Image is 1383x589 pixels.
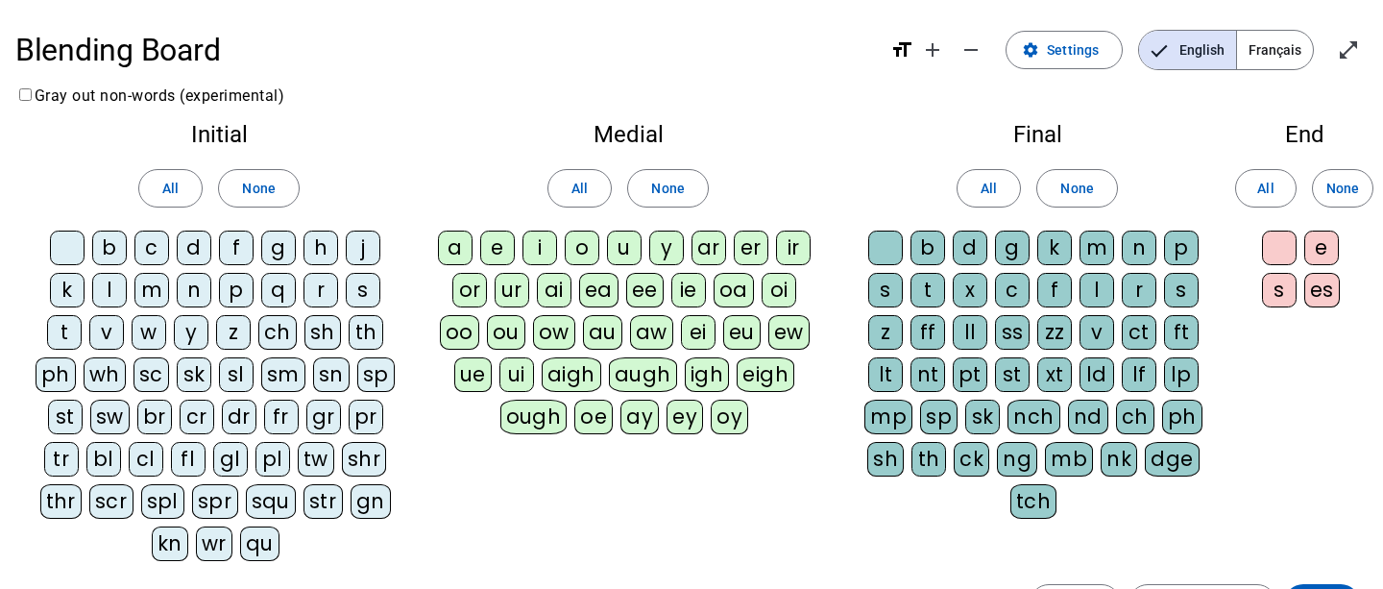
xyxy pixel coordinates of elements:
[89,484,133,519] div: scr
[959,38,983,61] mat-icon: remove
[84,357,126,392] div: wh
[132,315,166,350] div: w
[177,273,211,307] div: n
[357,357,395,392] div: sp
[671,273,706,307] div: ie
[261,231,296,265] div: g
[574,400,613,434] div: oe
[219,273,254,307] div: p
[92,231,127,265] div: b
[92,273,127,307] div: l
[133,357,169,392] div: sc
[349,315,383,350] div: th
[1235,169,1297,208] button: All
[1304,231,1339,265] div: e
[890,38,913,61] mat-icon: format_size
[499,357,534,392] div: ui
[342,442,387,477] div: shr
[910,231,945,265] div: b
[953,273,987,307] div: x
[240,527,279,561] div: qu
[346,231,380,265] div: j
[141,484,185,519] div: spl
[1337,38,1360,61] mat-icon: open_in_full
[1326,177,1359,200] span: None
[180,400,214,434] div: cr
[607,231,642,265] div: u
[1060,177,1093,200] span: None
[997,442,1037,477] div: ng
[192,484,238,519] div: spr
[1257,177,1274,200] span: All
[953,315,987,350] div: ll
[177,231,211,265] div: d
[1256,123,1352,146] h2: End
[313,357,350,392] div: sn
[995,357,1030,392] div: st
[1164,357,1199,392] div: lp
[1006,31,1123,69] button: Settings
[965,400,1000,434] div: sk
[129,442,163,477] div: cl
[711,400,748,434] div: oy
[954,442,989,477] div: ck
[303,273,338,307] div: r
[1036,169,1117,208] button: None
[995,315,1030,350] div: ss
[40,484,83,519] div: thr
[246,484,297,519] div: squ
[910,273,945,307] div: t
[537,273,571,307] div: ai
[487,315,525,350] div: ou
[910,357,945,392] div: nt
[1122,315,1156,350] div: ct
[495,273,529,307] div: ur
[1312,169,1373,208] button: None
[1262,273,1297,307] div: s
[1304,273,1340,307] div: es
[571,177,588,200] span: All
[921,38,944,61] mat-icon: add
[19,88,32,101] input: Gray out non-words (experimental)
[346,273,380,307] div: s
[1080,315,1114,350] div: v
[1080,273,1114,307] div: l
[522,231,557,265] div: i
[152,527,188,561] div: kn
[542,357,601,392] div: aigh
[304,315,341,350] div: sh
[1045,442,1093,477] div: mb
[547,169,612,208] button: All
[1037,273,1072,307] div: f
[242,177,275,200] span: None
[714,273,754,307] div: oa
[1329,31,1368,69] button: Enter full screen
[1080,357,1114,392] div: ld
[89,315,124,350] div: v
[867,442,904,477] div: sh
[630,315,673,350] div: aw
[995,231,1030,265] div: g
[1237,31,1313,69] span: Français
[1122,273,1156,307] div: r
[868,315,903,350] div: z
[264,400,299,434] div: fr
[609,357,677,392] div: augh
[31,123,407,146] h2: Initial
[1122,231,1156,265] div: n
[667,400,703,434] div: ey
[957,169,1021,208] button: All
[681,315,716,350] div: ei
[174,315,208,350] div: y
[177,357,211,392] div: sk
[261,273,296,307] div: q
[349,400,383,434] div: pr
[213,442,248,477] div: gl
[1037,231,1072,265] div: k
[44,442,79,477] div: tr
[1010,484,1057,519] div: tch
[1101,442,1137,477] div: nk
[303,231,338,265] div: h
[1162,400,1202,434] div: ph
[953,231,987,265] div: d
